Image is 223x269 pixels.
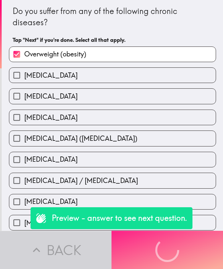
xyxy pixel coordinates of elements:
[9,173,216,188] button: [MEDICAL_DATA] / [MEDICAL_DATA]
[13,36,212,44] h6: Tap "Next" if you're done. Select all that apply.
[9,68,216,83] button: [MEDICAL_DATA]
[24,155,78,164] span: [MEDICAL_DATA]
[9,215,216,230] button: [MEDICAL_DATA]
[24,92,78,101] span: [MEDICAL_DATA]
[24,71,78,80] span: [MEDICAL_DATA]
[9,152,216,167] button: [MEDICAL_DATA]
[24,176,138,185] span: [MEDICAL_DATA] / [MEDICAL_DATA]
[24,197,78,206] span: [MEDICAL_DATA]
[24,49,86,59] span: Overweight (obesity)
[9,47,216,62] button: Overweight (obesity)
[9,89,216,104] button: [MEDICAL_DATA]
[24,218,78,227] span: [MEDICAL_DATA]
[13,6,212,28] div: Do you suffer from any of the following chronic diseases?
[24,113,78,122] span: [MEDICAL_DATA]
[9,131,216,146] button: [MEDICAL_DATA] ([MEDICAL_DATA])
[9,110,216,125] button: [MEDICAL_DATA]
[9,194,216,209] button: [MEDICAL_DATA]
[24,134,137,143] span: [MEDICAL_DATA] ([MEDICAL_DATA])
[52,213,187,224] p: Preview - answer to see next question.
